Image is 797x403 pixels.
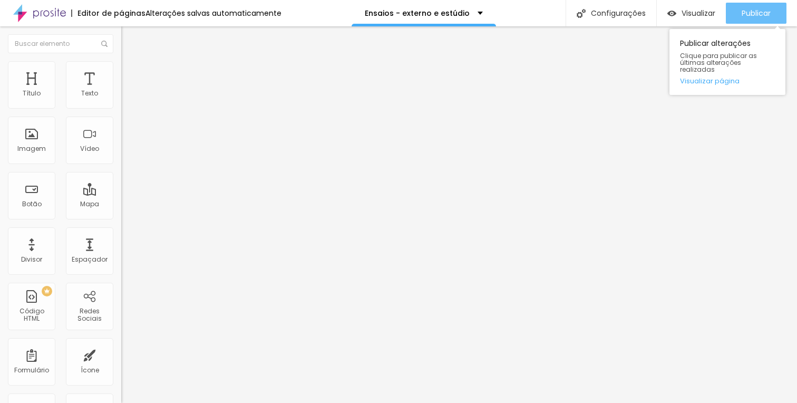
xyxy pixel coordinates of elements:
button: Publicar [726,3,786,24]
font: Título [23,89,41,98]
font: Visualizar [682,8,715,18]
font: Clique para publicar as últimas alterações realizadas [680,51,757,74]
font: Vídeo [80,144,99,153]
font: Imagem [17,144,46,153]
button: Visualizar [657,3,726,24]
font: Redes Sociais [77,306,102,323]
font: Divisor [21,255,42,264]
img: Ícone [101,41,108,47]
font: Ícone [81,366,99,375]
img: Ícone [577,9,586,18]
font: Formulário [14,366,49,375]
font: Editor de páginas [77,8,145,18]
font: Botão [22,199,42,208]
font: Configurações [591,8,646,18]
font: Espaçador [72,255,108,264]
font: Publicar alterações [680,38,751,49]
font: Publicar [742,8,771,18]
font: Código HTML [20,306,44,323]
font: Alterações salvas automaticamente [145,8,281,18]
iframe: Editor [121,26,797,403]
font: Ensaios - externo e estúdio [365,8,470,18]
font: Mapa [80,199,99,208]
font: Texto [81,89,98,98]
img: view-1.svg [667,9,676,18]
font: Visualizar página [680,76,740,86]
input: Buscar elemento [8,34,113,53]
a: Visualizar página [680,78,775,84]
